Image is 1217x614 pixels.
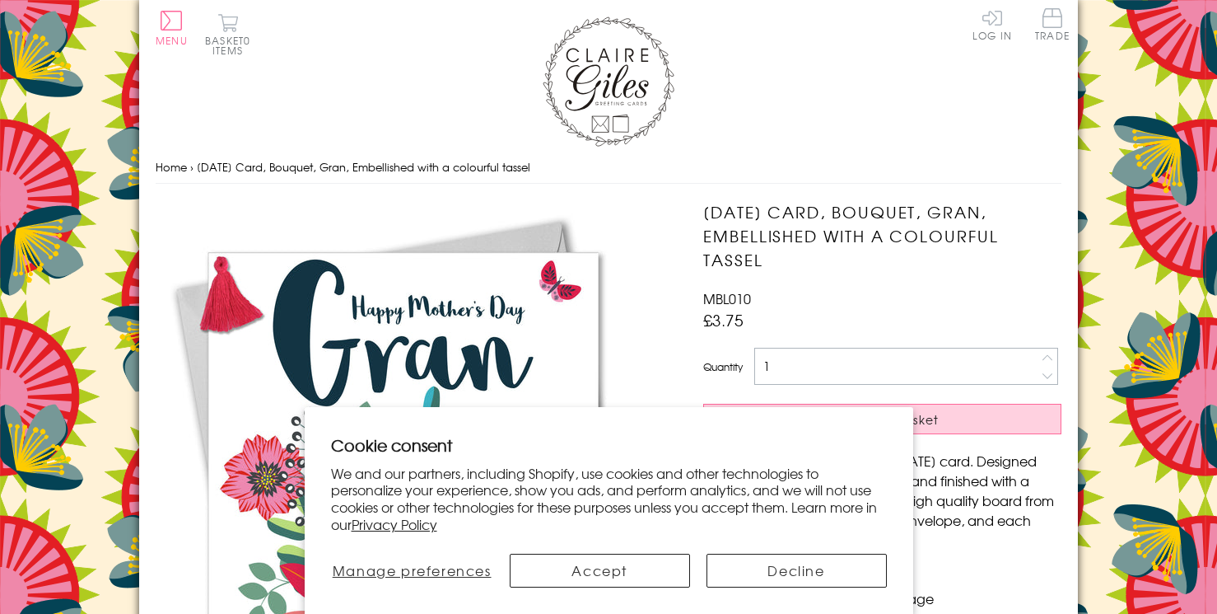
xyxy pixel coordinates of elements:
[156,151,1061,185] nav: breadcrumbs
[543,16,674,147] img: Claire Giles Greetings Cards
[972,8,1012,40] a: Log In
[352,514,437,534] a: Privacy Policy
[190,159,194,175] span: ›
[703,288,751,308] span: MBL010
[706,554,887,588] button: Decline
[212,33,250,58] span: 0 items
[703,359,743,374] label: Quantity
[331,434,887,457] h2: Cookie consent
[156,159,187,175] a: Home
[333,560,492,580] span: Manage preferences
[1035,8,1070,40] span: Trade
[331,465,887,533] p: We and our partners, including Shopify, use cookies and other technologies to personalize your ex...
[156,33,188,48] span: Menu
[703,308,744,331] span: £3.75
[510,554,690,588] button: Accept
[156,11,188,45] button: Menu
[703,200,1061,271] h1: [DATE] Card, Bouquet, Gran, Embellished with a colourful tassel
[197,159,530,175] span: [DATE] Card, Bouquet, Gran, Embellished with a colourful tassel
[205,13,250,55] button: Basket0 items
[1035,8,1070,44] a: Trade
[703,404,1061,434] button: Add to Basket
[330,554,492,588] button: Manage preferences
